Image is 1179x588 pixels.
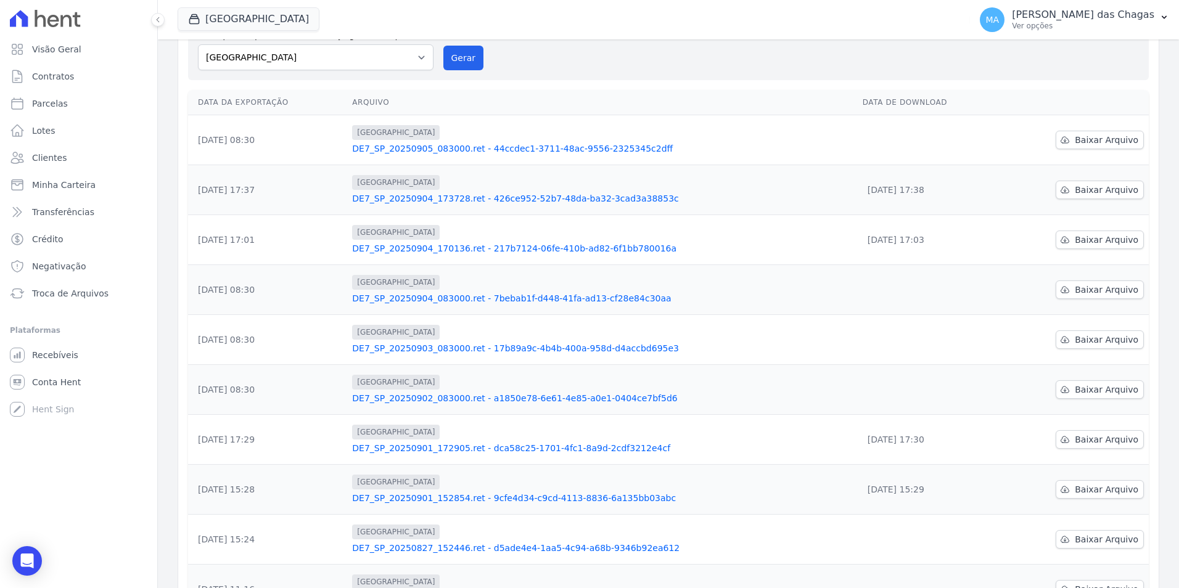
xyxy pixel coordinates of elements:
[858,165,1001,215] td: [DATE] 17:38
[352,142,852,155] a: DE7_SP_20250905_083000.ret - 44ccdec1-3711-48ac-9556-2325345c2dff
[352,225,440,240] span: [GEOGRAPHIC_DATA]
[5,173,152,197] a: Minha Carteira
[178,7,319,31] button: [GEOGRAPHIC_DATA]
[352,325,440,340] span: [GEOGRAPHIC_DATA]
[5,281,152,306] a: Troca de Arquivos
[5,37,152,62] a: Visão Geral
[188,265,347,315] td: [DATE] 08:30
[352,542,852,554] a: DE7_SP_20250827_152446.ret - d5ade4e4-1aa5-4c94-a68b-9346b92ea612
[352,392,852,404] a: DE7_SP_20250902_083000.ret - a1850e78-6e61-4e85-a0e1-0404ce7bf5d6
[352,192,852,205] a: DE7_SP_20250904_173728.ret - 426ce952-52b7-48da-ba32-3cad3a38853c
[188,165,347,215] td: [DATE] 17:37
[1075,433,1138,446] span: Baixar Arquivo
[970,2,1179,37] button: MA [PERSON_NAME] das Chagas Ver opções
[858,90,1001,115] th: Data de Download
[352,125,440,140] span: [GEOGRAPHIC_DATA]
[32,376,81,388] span: Conta Hent
[188,90,347,115] th: Data da Exportação
[352,375,440,390] span: [GEOGRAPHIC_DATA]
[1056,231,1144,249] a: Baixar Arquivo
[5,118,152,143] a: Lotes
[352,175,440,190] span: [GEOGRAPHIC_DATA]
[32,97,68,110] span: Parcelas
[1075,284,1138,296] span: Baixar Arquivo
[32,233,64,245] span: Crédito
[32,206,94,218] span: Transferências
[1075,483,1138,496] span: Baixar Arquivo
[352,442,852,454] a: DE7_SP_20250901_172905.ret - dca58c25-1701-4fc1-8a9d-2cdf3212e4cf
[1056,181,1144,199] a: Baixar Arquivo
[985,15,999,24] span: MA
[5,64,152,89] a: Contratos
[443,46,484,70] button: Gerar
[352,492,852,504] a: DE7_SP_20250901_152854.ret - 9cfe4d34-c9cd-4113-8836-6a135bb03abc
[1075,184,1138,196] span: Baixar Arquivo
[10,323,147,338] div: Plataformas
[32,179,96,191] span: Minha Carteira
[1056,330,1144,349] a: Baixar Arquivo
[188,115,347,165] td: [DATE] 08:30
[352,425,440,439] span: [GEOGRAPHIC_DATA]
[32,287,109,300] span: Troca de Arquivos
[32,152,67,164] span: Clientes
[1056,530,1144,549] a: Baixar Arquivo
[1075,234,1138,246] span: Baixar Arquivo
[5,254,152,279] a: Negativação
[5,343,152,367] a: Recebíveis
[1012,9,1154,21] p: [PERSON_NAME] das Chagas
[1075,134,1138,146] span: Baixar Arquivo
[1012,21,1154,31] p: Ver opções
[858,415,1001,465] td: [DATE] 17:30
[188,515,347,565] td: [DATE] 15:24
[12,546,42,576] div: Open Intercom Messenger
[5,91,152,116] a: Parcelas
[1075,333,1138,346] span: Baixar Arquivo
[347,90,857,115] th: Arquivo
[32,125,55,137] span: Lotes
[5,200,152,224] a: Transferências
[1075,383,1138,396] span: Baixar Arquivo
[32,260,86,272] span: Negativação
[188,415,347,465] td: [DATE] 17:29
[188,365,347,415] td: [DATE] 08:30
[352,275,440,290] span: [GEOGRAPHIC_DATA]
[188,315,347,365] td: [DATE] 08:30
[188,465,347,515] td: [DATE] 15:28
[352,525,440,539] span: [GEOGRAPHIC_DATA]
[32,349,78,361] span: Recebíveis
[5,370,152,394] a: Conta Hent
[1056,480,1144,499] a: Baixar Arquivo
[32,43,81,55] span: Visão Geral
[5,145,152,170] a: Clientes
[1056,430,1144,449] a: Baixar Arquivo
[352,242,852,255] a: DE7_SP_20250904_170136.ret - 217b7124-06fe-410b-ad82-6f1bb780016a
[352,342,852,354] a: DE7_SP_20250903_083000.ret - 17b89a9c-4b4b-400a-958d-d4accbd695e3
[1056,380,1144,399] a: Baixar Arquivo
[32,70,74,83] span: Contratos
[1056,131,1144,149] a: Baixar Arquivo
[188,215,347,265] td: [DATE] 17:01
[1056,280,1144,299] a: Baixar Arquivo
[5,227,152,251] a: Crédito
[858,465,1001,515] td: [DATE] 15:29
[352,292,852,304] a: DE7_SP_20250904_083000.ret - 7bebab1f-d448-41fa-ad13-cf28e84c30aa
[1075,533,1138,545] span: Baixar Arquivo
[352,475,440,489] span: [GEOGRAPHIC_DATA]
[858,215,1001,265] td: [DATE] 17:03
